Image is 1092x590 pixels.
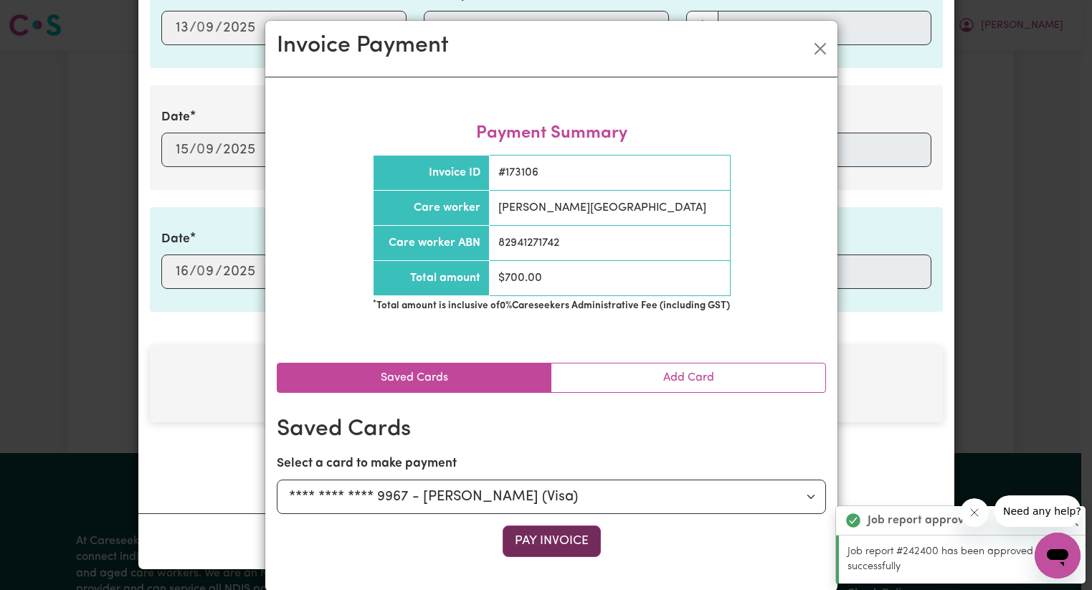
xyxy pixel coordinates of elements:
[277,455,457,473] label: Select a card to make payment
[490,226,730,261] td: 82941271742
[373,112,731,155] caption: Payment Summary
[490,156,730,191] td: # 173106
[1035,533,1081,579] iframe: Button to launch messaging window
[373,191,490,226] th: Care worker
[551,363,825,392] a: Add Card
[809,37,832,60] button: Close
[848,544,1077,575] p: Job report #242400 has been approved successfully
[277,363,551,392] a: Saved Cards
[373,261,490,296] th: Total amount
[9,10,87,22] span: Need any help?
[960,498,989,527] iframe: Close message
[490,261,730,296] td: $ 700.00
[373,156,490,191] th: Invoice ID
[868,512,977,529] strong: Job report approved
[373,296,730,317] td: Total amount is inclusive of 0 % Careseekers Administrative Fee (including GST)
[277,416,826,443] h2: Saved Cards
[503,525,601,557] button: Pay Invoice
[277,32,449,60] h2: Invoice Payment
[994,495,1081,527] iframe: Message from company
[490,191,730,226] td: [PERSON_NAME][GEOGRAPHIC_DATA]
[373,226,490,261] th: Care worker ABN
